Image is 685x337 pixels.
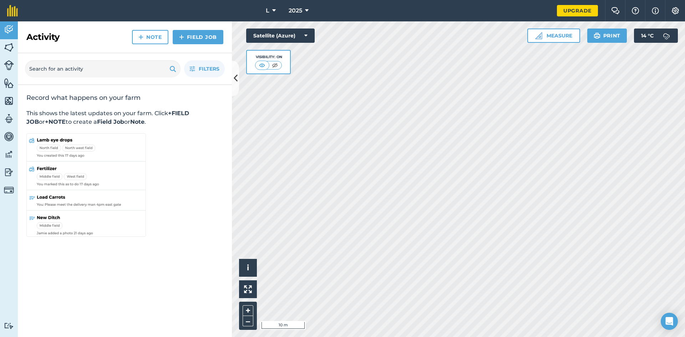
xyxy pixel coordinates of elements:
div: Open Intercom Messenger [661,313,678,330]
a: Field Job [173,30,223,44]
img: svg+xml;base64,PHN2ZyB4bWxucz0iaHR0cDovL3d3dy53My5vcmcvMjAwMC9zdmciIHdpZHRoPSIxOSIgaGVpZ2h0PSIyNC... [594,31,600,40]
button: – [243,316,253,326]
img: svg+xml;base64,PD94bWwgdmVyc2lvbj0iMS4wIiBlbmNvZGluZz0idXRmLTgiPz4KPCEtLSBHZW5lcmF0b3I6IEFkb2JlIE... [659,29,674,43]
img: Two speech bubbles overlapping with the left bubble in the forefront [611,7,620,14]
a: Upgrade [557,5,598,16]
div: Visibility: On [255,54,282,60]
span: i [247,263,249,272]
button: Filters [184,60,225,77]
input: Search for an activity [25,60,181,77]
img: fieldmargin Logo [7,5,18,16]
img: svg+xml;base64,PD94bWwgdmVyc2lvbj0iMS4wIiBlbmNvZGluZz0idXRmLTgiPz4KPCEtLSBHZW5lcmF0b3I6IEFkb2JlIE... [4,167,14,178]
img: svg+xml;base64,PD94bWwgdmVyc2lvbj0iMS4wIiBlbmNvZGluZz0idXRmLTgiPz4KPCEtLSBHZW5lcmF0b3I6IEFkb2JlIE... [4,149,14,160]
img: svg+xml;base64,PD94bWwgdmVyc2lvbj0iMS4wIiBlbmNvZGluZz0idXRmLTgiPz4KPCEtLSBHZW5lcmF0b3I6IEFkb2JlIE... [4,322,14,329]
p: This shows the latest updates on your farm. Click or to create a or . [26,109,223,126]
img: svg+xml;base64,PHN2ZyB4bWxucz0iaHR0cDovL3d3dy53My5vcmcvMjAwMC9zdmciIHdpZHRoPSI1NiIgaGVpZ2h0PSI2MC... [4,96,14,106]
a: Note [132,30,168,44]
img: svg+xml;base64,PHN2ZyB4bWxucz0iaHR0cDovL3d3dy53My5vcmcvMjAwMC9zdmciIHdpZHRoPSIxNCIgaGVpZ2h0PSIyNC... [138,33,143,41]
img: Four arrows, one pointing top left, one top right, one bottom right and the last bottom left [244,285,252,293]
strong: +NOTE [45,118,66,125]
span: 14 ° C [641,29,654,43]
strong: Field Job [97,118,124,125]
strong: Note [130,118,144,125]
img: svg+xml;base64,PD94bWwgdmVyc2lvbj0iMS4wIiBlbmNvZGluZz0idXRmLTgiPz4KPCEtLSBHZW5lcmF0b3I6IEFkb2JlIE... [4,113,14,124]
button: Measure [527,29,580,43]
button: Satellite (Azure) [246,29,315,43]
img: svg+xml;base64,PHN2ZyB4bWxucz0iaHR0cDovL3d3dy53My5vcmcvMjAwMC9zdmciIHdpZHRoPSI1MCIgaGVpZ2h0PSI0MC... [258,62,267,69]
img: svg+xml;base64,PD94bWwgdmVyc2lvbj0iMS4wIiBlbmNvZGluZz0idXRmLTgiPz4KPCEtLSBHZW5lcmF0b3I6IEFkb2JlIE... [4,60,14,70]
h2: Record what happens on your farm [26,93,223,102]
h2: Activity [26,31,60,43]
button: Print [587,29,627,43]
span: Filters [199,65,219,73]
img: svg+xml;base64,PHN2ZyB4bWxucz0iaHR0cDovL3d3dy53My5vcmcvMjAwMC9zdmciIHdpZHRoPSI1MCIgaGVpZ2h0PSI0MC... [270,62,279,69]
span: L [266,6,269,15]
img: A question mark icon [631,7,640,14]
button: 14 °C [634,29,678,43]
img: svg+xml;base64,PHN2ZyB4bWxucz0iaHR0cDovL3d3dy53My5vcmcvMjAwMC9zdmciIHdpZHRoPSIxNCIgaGVpZ2h0PSIyNC... [179,33,184,41]
button: i [239,259,257,277]
img: svg+xml;base64,PHN2ZyB4bWxucz0iaHR0cDovL3d3dy53My5vcmcvMjAwMC9zdmciIHdpZHRoPSI1NiIgaGVpZ2h0PSI2MC... [4,42,14,53]
img: svg+xml;base64,PD94bWwgdmVyc2lvbj0iMS4wIiBlbmNvZGluZz0idXRmLTgiPz4KPCEtLSBHZW5lcmF0b3I6IEFkb2JlIE... [4,24,14,35]
img: svg+xml;base64,PD94bWwgdmVyc2lvbj0iMS4wIiBlbmNvZGluZz0idXRmLTgiPz4KPCEtLSBHZW5lcmF0b3I6IEFkb2JlIE... [4,131,14,142]
img: A cog icon [671,7,680,14]
button: + [243,305,253,316]
img: svg+xml;base64,PHN2ZyB4bWxucz0iaHR0cDovL3d3dy53My5vcmcvMjAwMC9zdmciIHdpZHRoPSIxNyIgaGVpZ2h0PSIxNy... [652,6,659,15]
img: svg+xml;base64,PHN2ZyB4bWxucz0iaHR0cDovL3d3dy53My5vcmcvMjAwMC9zdmciIHdpZHRoPSIxOSIgaGVpZ2h0PSIyNC... [169,65,176,73]
span: 2025 [289,6,302,15]
img: svg+xml;base64,PHN2ZyB4bWxucz0iaHR0cDovL3d3dy53My5vcmcvMjAwMC9zdmciIHdpZHRoPSI1NiIgaGVpZ2h0PSI2MC... [4,78,14,88]
img: Ruler icon [535,32,542,39]
img: svg+xml;base64,PD94bWwgdmVyc2lvbj0iMS4wIiBlbmNvZGluZz0idXRmLTgiPz4KPCEtLSBHZW5lcmF0b3I6IEFkb2JlIE... [4,185,14,195]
